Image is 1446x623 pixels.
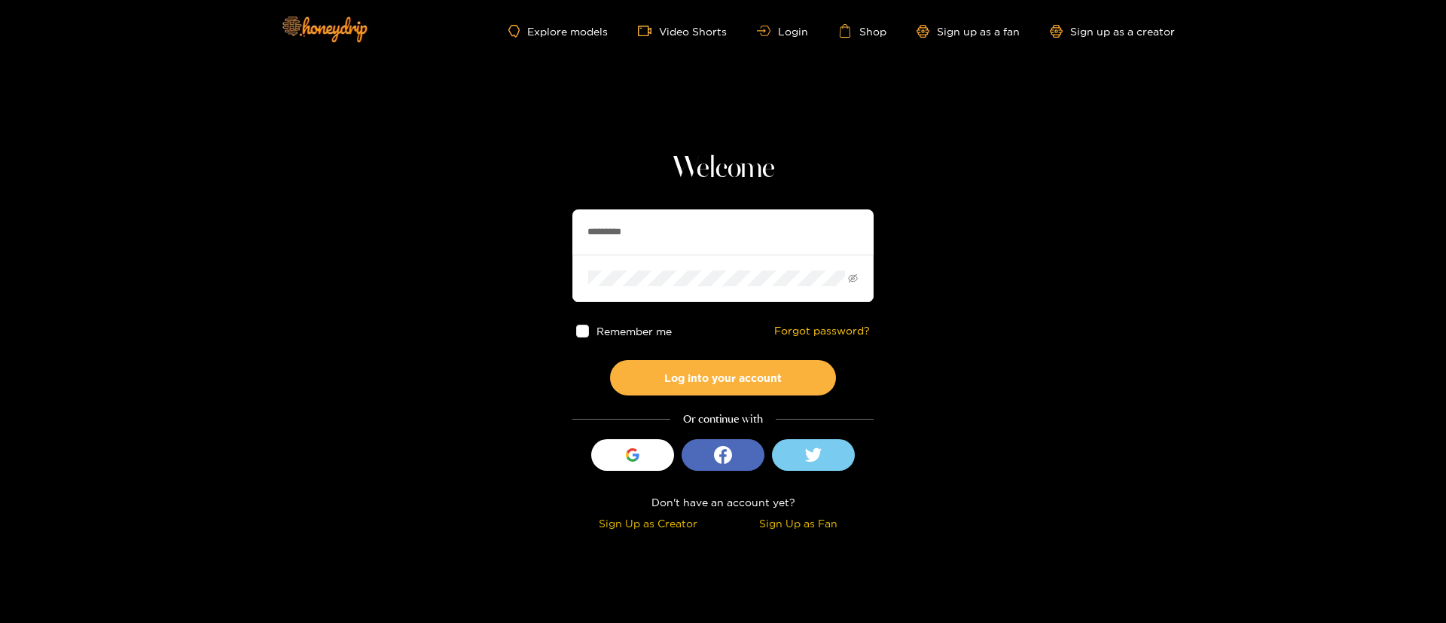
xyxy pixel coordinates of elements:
span: eye-invisible [848,273,858,283]
h1: Welcome [572,151,874,187]
div: Or continue with [572,411,874,428]
a: Forgot password? [774,325,870,337]
a: Shop [838,24,886,38]
span: video-camera [638,24,659,38]
div: Sign Up as Fan [727,515,870,532]
div: Sign Up as Creator [576,515,719,532]
span: Remember me [596,325,672,337]
a: Sign up as a creator [1050,25,1175,38]
a: Video Shorts [638,24,727,38]
button: Log into your account [610,360,836,395]
a: Explore models [508,25,608,38]
a: Login [757,26,808,37]
div: Don't have an account yet? [572,493,874,511]
a: Sign up as a fan [917,25,1020,38]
